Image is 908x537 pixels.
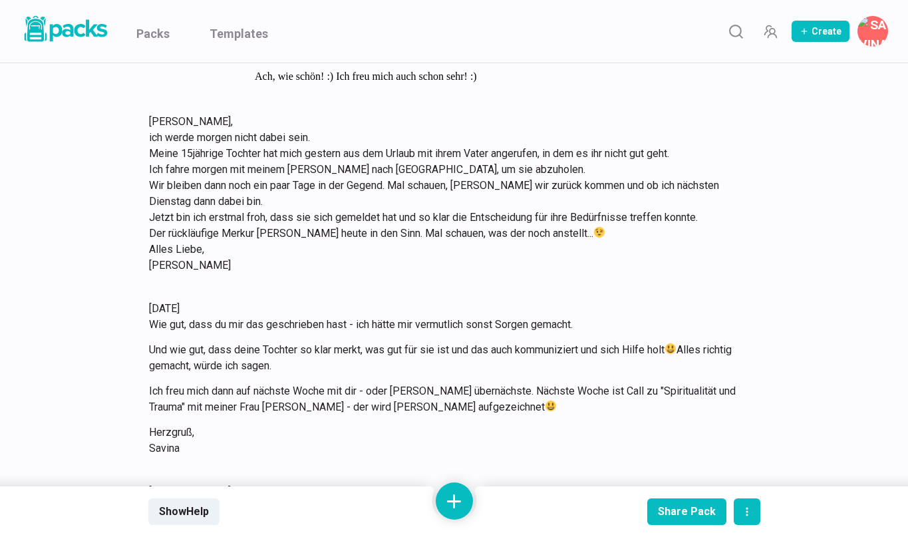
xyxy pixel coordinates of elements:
button: Search [722,18,749,45]
p: Herzgruß, Savina [149,425,744,456]
button: ShowHelp [148,498,220,525]
button: Savina Tilmann [857,16,888,47]
a: Packs logo [20,13,110,49]
img: 😃 [665,343,676,354]
img: 😉 [594,227,605,238]
button: Create Pack [792,21,849,42]
div: Share Pack [658,505,716,518]
p: Und wie gut, dass deine Tochter so klar merkt, was gut für sie ist und das auch kommuniziert und ... [149,342,744,374]
img: Packs logo [20,13,110,45]
p: Ich freu mich dann auf nächste Woche mit dir - oder [PERSON_NAME] übernächste. Nächste Woche ist ... [149,383,744,415]
button: Share Pack [647,498,726,525]
iframe: iframe [255,71,654,83]
img: 😃 [545,401,556,411]
p: [PERSON_NAME], ich werde morgen nicht dabei sein. Meine 15jährige Tochter hat mich gestern aus de... [149,114,744,273]
button: actions [734,498,760,525]
button: Manage Team Invites [757,18,784,45]
p: [PERSON_NAME], vielen Dank für deine Worte. [149,484,744,516]
p: [DATE] Wie gut, dass du mir das geschrieben hast - ich hätte mir vermutlich sonst Sorgen gemacht. [149,301,744,333]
